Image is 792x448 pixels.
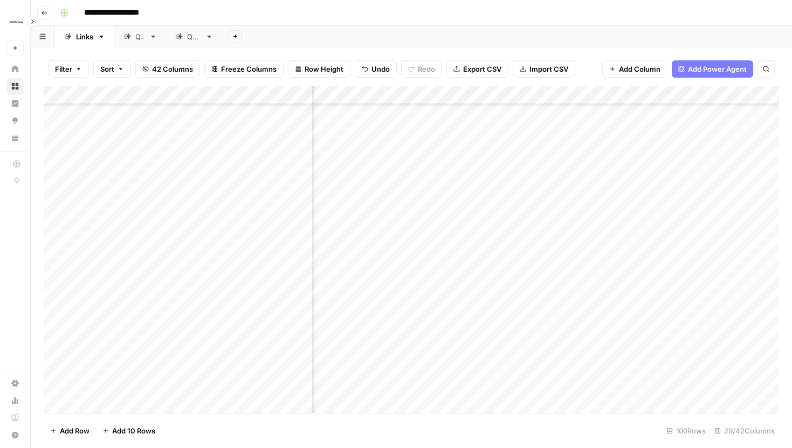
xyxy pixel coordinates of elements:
button: Row Height [288,60,350,78]
a: Your Data [6,129,24,147]
span: Redo [418,64,435,74]
button: Import CSV [513,60,575,78]
a: Insights [6,95,24,112]
span: Import CSV [529,64,568,74]
span: Add Row [60,425,89,436]
div: Links [76,31,93,42]
a: Settings [6,375,24,392]
span: Row Height [305,64,343,74]
span: Freeze Columns [221,64,277,74]
a: Learning Hub [6,409,24,426]
img: LegalZoom Logo [6,12,26,32]
button: Add 10 Rows [96,422,162,439]
a: Opportunities [6,112,24,129]
button: Workspace: LegalZoom [6,9,24,36]
a: QA2 [166,26,222,47]
span: Add Power Agent [688,64,747,74]
span: Export CSV [463,64,501,74]
span: Sort [100,64,114,74]
button: Undo [355,60,397,78]
a: Browse [6,78,24,95]
a: QA [114,26,166,47]
span: Undo [371,64,390,74]
button: Help + Support [6,426,24,444]
button: Add Row [44,422,96,439]
span: 42 Columns [152,64,193,74]
a: Home [6,60,24,78]
button: 42 Columns [135,60,200,78]
button: Add Column [602,60,667,78]
button: Filter [48,60,89,78]
div: QA [135,31,145,42]
div: 100 Rows [662,422,710,439]
div: QA2 [187,31,201,42]
span: Add 10 Rows [112,425,155,436]
button: Freeze Columns [204,60,284,78]
span: Filter [55,64,72,74]
a: Links [55,26,114,47]
button: Sort [93,60,131,78]
div: 29/42 Columns [710,422,779,439]
button: Redo [401,60,442,78]
span: Add Column [619,64,660,74]
a: Usage [6,392,24,409]
button: Add Power Agent [672,60,753,78]
button: Export CSV [446,60,508,78]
